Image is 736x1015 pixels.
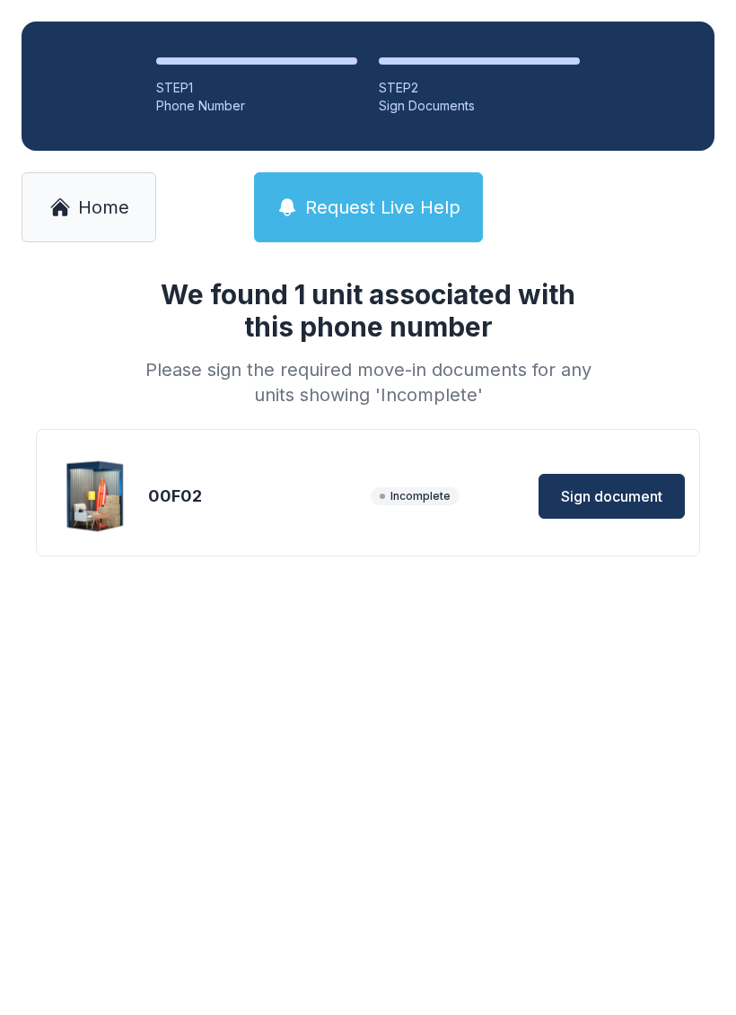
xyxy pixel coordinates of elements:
div: Sign Documents [379,97,580,115]
span: Incomplete [371,487,460,505]
div: Phone Number [156,97,357,115]
div: STEP 2 [379,79,580,97]
h1: We found 1 unit associated with this phone number [138,278,598,343]
span: Request Live Help [305,195,460,220]
div: STEP 1 [156,79,357,97]
span: Home [78,195,129,220]
div: Please sign the required move-in documents for any units showing 'Incomplete' [138,357,598,407]
span: Sign document [561,486,662,507]
div: 00F02 [148,484,364,509]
